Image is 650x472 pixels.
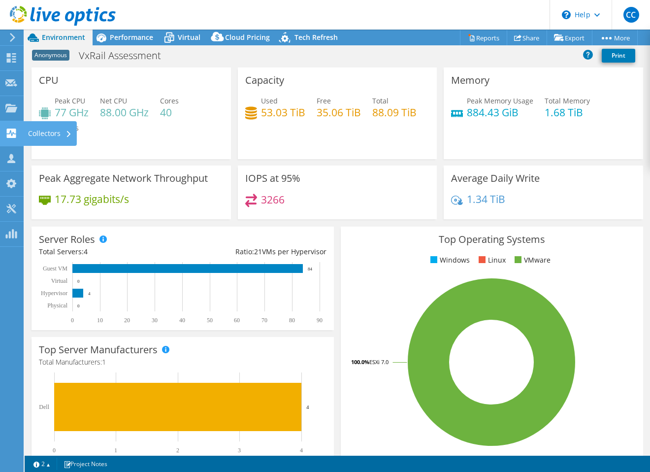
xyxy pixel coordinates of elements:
[27,458,57,470] a: 2
[176,447,179,454] text: 2
[100,107,149,118] h4: 88.00 GHz
[545,96,590,105] span: Total Memory
[372,107,417,118] h4: 88.09 TiB
[507,30,547,45] a: Share
[100,96,127,105] span: Net CPU
[179,317,185,324] text: 40
[261,194,285,205] h4: 3266
[238,447,241,454] text: 3
[47,302,67,309] text: Physical
[460,30,507,45] a: Reports
[245,75,284,86] h3: Capacity
[369,358,389,366] tspan: ESXi 7.0
[306,404,309,410] text: 4
[623,7,639,23] span: CC
[261,317,267,324] text: 70
[592,30,638,45] a: More
[234,317,240,324] text: 60
[41,290,67,297] text: Hypervisor
[160,96,179,105] span: Cores
[317,317,323,324] text: 90
[32,50,69,61] span: Anonymous
[476,255,506,266] li: Linux
[71,317,74,324] text: 0
[77,303,80,308] text: 0
[372,96,389,105] span: Total
[42,33,85,42] span: Environment
[348,234,636,245] h3: Top Operating Systems
[261,107,305,118] h4: 53.03 TiB
[547,30,592,45] a: Export
[308,267,313,271] text: 84
[39,357,326,368] h4: Total Manufacturers:
[178,33,200,42] span: Virtual
[39,75,59,86] h3: CPU
[43,265,67,272] text: Guest VM
[160,107,179,118] h4: 40
[39,173,208,184] h3: Peak Aggregate Network Throughput
[23,121,77,146] div: Collectors
[183,246,326,257] div: Ratio: VMs per Hypervisor
[245,173,300,184] h3: IOPS at 95%
[39,234,95,245] h3: Server Roles
[300,447,303,454] text: 4
[51,277,68,284] text: Virtual
[110,33,153,42] span: Performance
[77,279,80,284] text: 0
[512,255,551,266] li: VMware
[317,96,331,105] span: Free
[55,96,85,105] span: Peak CPU
[84,247,88,256] span: 4
[451,173,540,184] h3: Average Daily Write
[55,107,89,118] h4: 77 GHz
[152,317,158,324] text: 30
[317,107,361,118] h4: 35.06 TiB
[545,107,590,118] h4: 1.68 TiB
[261,96,278,105] span: Used
[451,75,489,86] h3: Memory
[467,107,533,118] h4: 884.43 GiB
[74,50,176,61] h1: VxRail Assessment
[53,447,56,454] text: 0
[294,33,338,42] span: Tech Refresh
[39,246,183,257] div: Total Servers:
[124,317,130,324] text: 20
[351,358,369,366] tspan: 100.0%
[97,317,103,324] text: 10
[225,33,270,42] span: Cloud Pricing
[102,357,106,367] span: 1
[467,96,533,105] span: Peak Memory Usage
[254,247,262,256] span: 21
[39,344,158,355] h3: Top Server Manufacturers
[207,317,213,324] text: 50
[114,447,117,454] text: 1
[467,194,505,204] h4: 1.34 TiB
[88,291,91,296] text: 4
[55,194,129,204] h4: 17.73 gigabits/s
[289,317,295,324] text: 80
[57,458,114,470] a: Project Notes
[562,10,571,19] svg: \n
[602,49,635,63] a: Print
[39,404,49,410] text: Dell
[428,255,470,266] li: Windows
